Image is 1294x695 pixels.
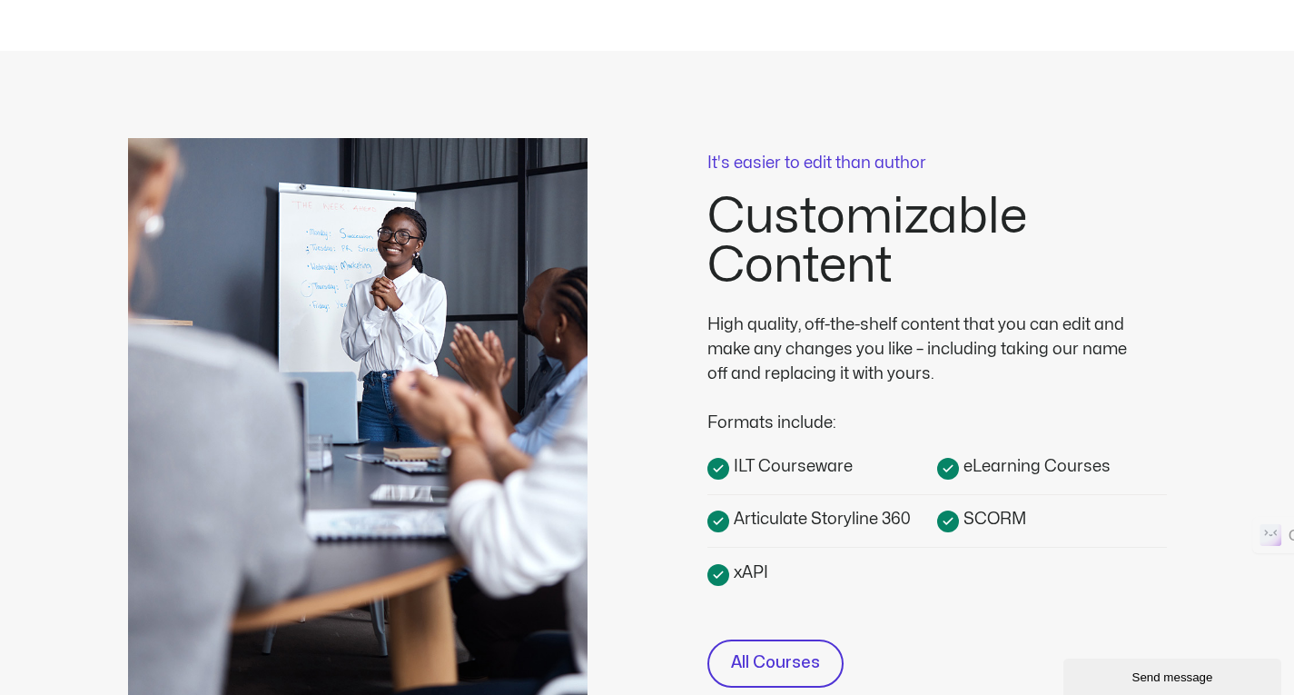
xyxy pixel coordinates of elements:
span: All Courses [731,650,820,677]
span: eLearning Courses [959,454,1111,479]
span: Articulate Storyline 360 [729,507,911,531]
a: ILT Courseware [707,453,937,480]
a: Articulate Storyline 360 [707,506,937,532]
div: Formats include: [707,386,1143,435]
span: ILT Courseware [729,454,853,479]
h2: Customizable Content [707,193,1167,291]
iframe: chat widget [1063,655,1285,695]
div: High quality, off-the-shelf content that you can edit and make any changes you like – including t... [707,313,1143,386]
p: It's easier to edit than author [707,155,1167,172]
span: xAPI [729,561,768,585]
span: SCORM [959,507,1026,531]
a: All Courses [707,640,844,688]
a: SCORM [937,506,1167,532]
